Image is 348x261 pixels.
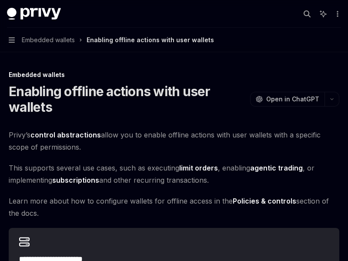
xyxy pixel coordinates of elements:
[332,8,341,20] button: More actions
[250,164,303,172] strong: agentic trading
[9,84,247,115] h1: Enabling offline actions with user wallets
[87,35,214,45] div: Enabling offline actions with user wallets
[233,197,296,205] strong: Policies & controls
[9,70,339,79] div: Embedded wallets
[9,195,339,219] span: Learn more about how to configure wallets for offline access in the section of the docs.
[9,129,339,153] span: Privy’s allow you to enable offline actions with user wallets with a specific scope of permissions.
[9,162,339,186] span: This supports several use cases, such as executing , enabling , or implementing and other recurri...
[22,35,75,45] span: Embedded wallets
[266,95,319,104] span: Open in ChatGPT
[52,176,99,184] strong: subscriptions
[30,130,101,140] a: control abstractions
[179,164,218,172] strong: limit orders
[250,92,325,107] button: Open in ChatGPT
[7,8,61,20] img: dark logo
